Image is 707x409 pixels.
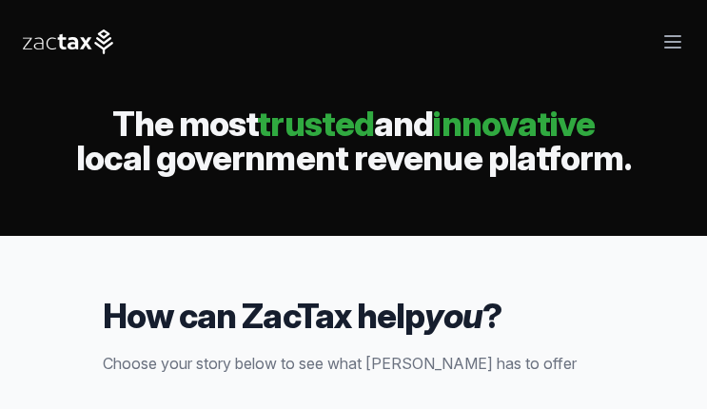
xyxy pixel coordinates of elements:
span: trusted [257,103,374,145]
p: Choose your story below to see what [PERSON_NAME] has to offer [103,350,605,377]
h3: How can ZacTax help ? [103,297,605,335]
em: you [424,295,481,337]
span: innovative [433,103,595,145]
h2: The most and local government revenue platform. [23,107,684,175]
